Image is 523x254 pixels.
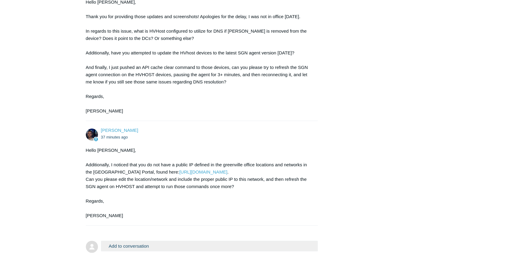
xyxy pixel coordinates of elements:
[179,169,227,174] a: [URL][DOMAIN_NAME]
[101,135,128,139] time: 09/29/2025, 13:23
[101,128,138,133] span: Connor Davis
[101,241,318,251] button: Add to conversation
[86,147,312,219] div: Hello [PERSON_NAME], Additionally, I noticed that you do not have a public IP defined in the gree...
[101,128,138,133] a: [PERSON_NAME]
